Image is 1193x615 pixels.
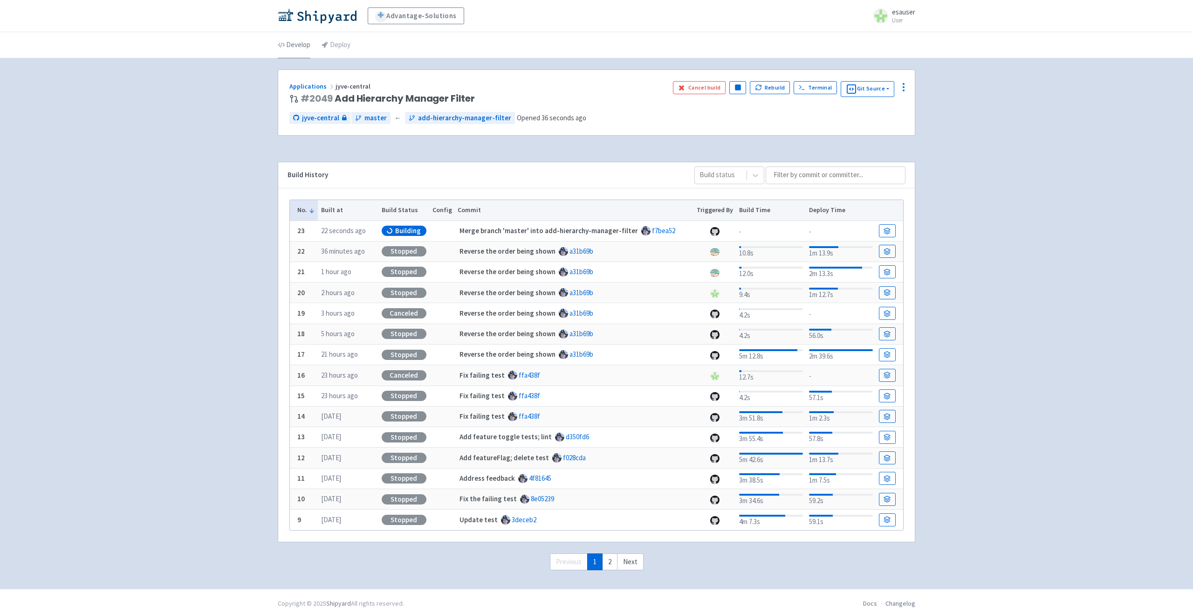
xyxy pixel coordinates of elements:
[879,451,896,464] a: Build Details
[382,267,426,277] div: Stopped
[459,309,555,318] strong: Reverse the order being shown
[809,471,873,486] div: 1m 7.5s
[336,82,372,90] span: jyve-central
[459,515,498,524] strong: Update test
[892,7,915,16] span: esauser
[382,473,426,484] div: Stopped
[382,411,426,422] div: Stopped
[459,267,555,276] strong: Reverse the order being shown
[739,306,803,321] div: 4.2s
[321,371,358,380] time: 23 hours ago
[879,265,896,278] a: Build Details
[321,226,366,235] time: 22 seconds ago
[278,32,310,58] a: Develop
[459,226,638,235] strong: Merge branch 'master' into add-hierarchy-manager-filter
[750,81,790,94] button: Rebuild
[617,553,644,571] a: Next
[301,93,475,104] span: Add Hierarchy Manager Filter
[405,112,515,124] a: add-hierarchy-manager-filter
[326,599,351,608] a: Shipyard
[429,200,455,221] th: Config
[566,432,589,441] a: d350fd6
[297,371,305,380] b: 16
[297,515,301,524] b: 9
[806,200,876,221] th: Deploy Time
[459,350,555,359] strong: Reverse the order being shown
[382,391,426,401] div: Stopped
[302,113,339,124] span: jyve-central
[297,350,305,359] b: 17
[569,329,593,338] a: a31b69b
[301,92,333,105] a: #2049
[321,267,351,276] time: 1 hour ago
[278,8,357,23] img: Shipyard logo
[517,113,586,122] span: Opened
[321,288,355,297] time: 2 hours ago
[766,166,905,184] input: Filter by commit or committer...
[542,113,586,122] time: 36 seconds ago
[739,513,803,527] div: 4m 7.3s
[459,247,555,256] strong: Reverse the order being shown
[892,17,915,23] small: User
[569,350,593,359] a: a31b69b
[809,347,873,362] div: 2m 39.6s
[297,453,305,462] b: 12
[809,265,873,279] div: 2m 13.3s
[321,329,355,338] time: 5 hours ago
[297,288,305,297] b: 20
[459,494,517,503] strong: Fix the failing test
[879,348,896,361] a: Build Details
[809,409,873,424] div: 1m 2.3s
[569,309,593,318] a: a31b69b
[736,200,806,221] th: Build Time
[879,224,896,237] a: Build Details
[297,205,315,215] button: No.
[809,513,873,527] div: 59.1s
[531,494,554,503] a: 8e05239
[809,327,873,341] div: 56.0s
[739,244,803,259] div: 10.8s
[879,369,896,382] a: Build Details
[459,474,515,483] strong: Address feedback
[289,112,350,124] a: jyve-central
[879,472,896,485] a: Build Details
[863,599,877,608] a: Docs
[729,81,746,94] button: Pause
[351,112,391,124] a: master
[368,7,464,24] a: Advantage-Solutions
[459,371,505,380] strong: Fix failing test
[739,409,803,424] div: 3m 51.8s
[739,225,803,237] div: -
[278,599,404,608] div: Copyright © 2025 All rights reserved.
[569,267,593,276] a: a31b69b
[382,246,426,256] div: Stopped
[739,286,803,300] div: 9.4s
[602,553,617,571] a: 2
[563,453,586,462] a: f028cda
[297,226,305,235] b: 23
[382,370,426,380] div: Canceled
[297,267,305,276] b: 21
[809,430,873,444] div: 57.8s
[378,200,429,221] th: Build Status
[382,494,426,504] div: Stopped
[739,492,803,506] div: 3m 34.6s
[382,329,426,339] div: Stopped
[321,350,358,359] time: 21 hours ago
[519,371,540,380] a: ffa438f
[512,515,536,524] a: 3deceb2
[841,81,894,97] button: Git Source
[879,286,896,299] a: Build Details
[297,329,305,338] b: 18
[739,471,803,486] div: 3m 38.5s
[739,368,803,383] div: 12.7s
[297,247,305,256] b: 22
[794,81,837,94] a: Terminal
[297,391,305,400] b: 15
[739,430,803,444] div: 3m 55.4s
[809,369,873,382] div: -
[739,451,803,465] div: 5m 42.6s
[739,347,803,362] div: 5m 12.8s
[879,245,896,258] a: Build Details
[288,170,679,180] div: Build History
